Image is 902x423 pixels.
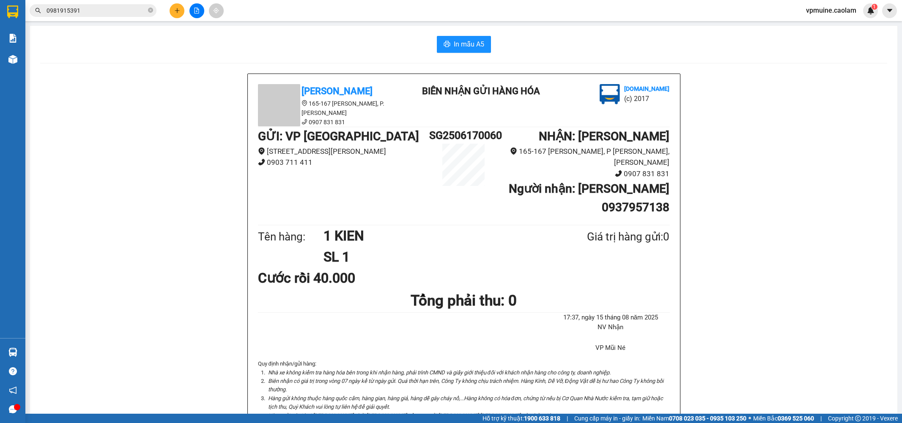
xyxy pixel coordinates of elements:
[302,100,307,106] span: environment
[324,225,546,246] h1: 1 KIEN
[302,119,307,125] span: phone
[454,39,484,49] span: In mẫu A5
[9,386,17,394] span: notification
[567,414,568,423] span: |
[268,378,663,393] i: Biên nhận có giá trị trong vòng 07 ngày kể từ ngày gửi. Quá thời hạn trên, Công Ty không chịu trá...
[258,289,670,312] h1: Tổng phải thu: 0
[8,34,17,43] img: solution-icon
[574,414,640,423] span: Cung cấp máy in - giấy in:
[799,5,863,16] span: vpmuine.caolam
[258,146,430,157] li: [STREET_ADDRESS][PERSON_NAME]
[258,158,265,166] span: phone
[170,3,184,18] button: plus
[615,170,622,177] span: phone
[8,55,17,64] img: warehouse-icon
[882,3,897,18] button: caret-down
[624,85,669,92] b: [DOMAIN_NAME]
[624,93,669,104] li: (c) 2017
[302,86,373,96] b: [PERSON_NAME]
[600,84,620,104] img: logo.jpg
[258,228,324,246] div: Tên hàng:
[524,415,560,422] strong: 1900 633 818
[189,3,204,18] button: file-add
[268,412,558,419] i: Hàng gửi có giá trị [PERSON_NAME] phải [PERSON_NAME] để được gửi [PERSON_NAME] [PERSON_NAME] đảm ...
[258,157,430,168] li: 0903 711 411
[510,147,517,155] span: environment
[873,4,876,10] span: 1
[258,99,410,117] li: 165-167 [PERSON_NAME], P. [PERSON_NAME]
[258,117,410,127] li: 0907 831 831
[444,41,450,49] span: printer
[509,182,669,214] b: Người nhận : [PERSON_NAME] 0937957138
[258,129,419,143] b: GỬI : VP [GEOGRAPHIC_DATA]
[213,8,219,14] span: aim
[148,8,153,13] span: close-circle
[642,414,746,423] span: Miền Nam
[268,369,611,376] i: Nhà xe không kiểm tra hàng hóa bên trong khi nhận hàng, phải trình CMND và giấy giới thiệu đối vớ...
[9,405,17,413] span: message
[886,7,894,14] span: caret-down
[258,147,265,155] span: environment
[422,86,540,96] b: BIÊN NHẬN GỬI HÀNG HÓA
[324,246,546,267] h1: SL 1
[551,343,669,353] li: VP Mũi Né
[9,367,17,375] span: question-circle
[498,146,670,168] li: 165-167 [PERSON_NAME], P [PERSON_NAME], [PERSON_NAME]
[820,414,822,423] span: |
[669,415,746,422] strong: 0708 023 035 - 0935 103 250
[753,414,814,423] span: Miền Bắc
[47,6,146,15] input: Tìm tên, số ĐT hoặc mã đơn
[551,322,669,333] li: NV Nhận
[174,8,180,14] span: plus
[551,313,669,323] li: 17:37, ngày 15 tháng 08 năm 2025
[8,348,17,357] img: warehouse-icon
[546,228,669,246] div: Giá trị hàng gửi: 0
[872,4,877,10] sup: 1
[539,129,669,143] b: NHẬN : [PERSON_NAME]
[209,3,224,18] button: aim
[35,8,41,14] span: search
[483,414,560,423] span: Hỗ trợ kỹ thuật:
[498,168,670,180] li: 0907 831 831
[437,36,491,53] button: printerIn mẫu A5
[748,417,751,420] span: ⚪️
[867,7,875,14] img: icon-new-feature
[148,7,153,15] span: close-circle
[855,415,861,421] span: copyright
[194,8,200,14] span: file-add
[7,5,18,18] img: logo-vxr
[778,415,814,422] strong: 0369 525 060
[258,267,394,289] div: Cước rồi 40.000
[429,127,498,144] h1: SG2506170060
[268,395,663,410] i: Hàng gửi không thuộc hàng quốc cấm, hàng gian, hàng giả, hàng dễ gây cháy nổ,...Hàng không có hóa...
